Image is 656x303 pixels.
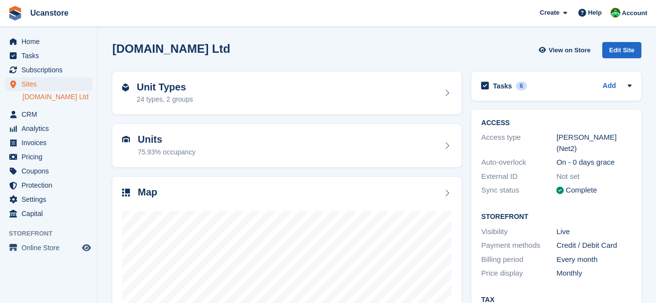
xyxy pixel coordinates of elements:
[540,8,559,18] span: Create
[602,42,641,58] div: Edit Site
[481,254,556,265] div: Billing period
[138,187,157,198] h2: Map
[481,213,632,221] h2: Storefront
[481,132,556,154] div: Access type
[112,124,462,167] a: Units 75.93% occupancy
[481,119,632,127] h2: ACCESS
[122,189,130,196] img: map-icn-33ee37083ee616e46c38cad1a60f524a97daa1e2b2c8c0bc3eb3415660979fc1.svg
[122,136,130,143] img: unit-icn-7be61d7bf1b0ce9d3e12c5938cc71ed9869f7b940bace4675aadf7bd6d80202e.svg
[588,8,602,18] span: Help
[556,268,632,279] div: Monthly
[603,81,616,92] a: Add
[5,108,92,121] a: menu
[5,193,92,206] a: menu
[21,207,80,220] span: Capital
[611,8,620,18] img: Leanne Tythcott
[122,84,129,91] img: unit-type-icn-2b2737a686de81e16bb02015468b77c625bbabd49415b5ef34ead5e3b44a266d.svg
[556,157,632,168] div: On - 0 days grace
[5,164,92,178] a: menu
[21,122,80,135] span: Analytics
[138,134,195,145] h2: Units
[5,63,92,77] a: menu
[481,226,556,238] div: Visibility
[481,268,556,279] div: Price display
[5,122,92,135] a: menu
[622,8,647,18] span: Account
[8,6,22,21] img: stora-icon-8386f47178a22dfd0bd8f6a31ec36ba5ce8667c1dd55bd0f319d3a0aa187defe.svg
[5,150,92,164] a: menu
[21,178,80,192] span: Protection
[21,193,80,206] span: Settings
[21,35,80,48] span: Home
[481,157,556,168] div: Auto-overlock
[516,82,527,90] div: 6
[21,108,80,121] span: CRM
[5,35,92,48] a: menu
[21,77,80,91] span: Sites
[481,171,556,182] div: External ID
[5,207,92,220] a: menu
[21,63,80,77] span: Subscriptions
[5,241,92,255] a: menu
[22,92,92,102] a: [DOMAIN_NAME] Ltd
[556,226,632,238] div: Live
[5,178,92,192] a: menu
[21,241,80,255] span: Online Store
[5,136,92,150] a: menu
[556,254,632,265] div: Every month
[566,185,597,196] div: Complete
[137,94,193,105] div: 24 types, 2 groups
[537,42,594,58] a: View on Store
[5,77,92,91] a: menu
[556,132,632,154] div: [PERSON_NAME] (Net2)
[602,42,641,62] a: Edit Site
[5,49,92,63] a: menu
[21,164,80,178] span: Coupons
[21,49,80,63] span: Tasks
[549,45,591,55] span: View on Store
[481,240,556,251] div: Payment methods
[137,82,193,93] h2: Unit Types
[138,147,195,157] div: 75.93% occupancy
[21,136,80,150] span: Invoices
[493,82,512,90] h2: Tasks
[9,229,97,238] span: Storefront
[21,150,80,164] span: Pricing
[81,242,92,254] a: Preview store
[556,240,632,251] div: Credit / Debit Card
[112,42,230,55] h2: [DOMAIN_NAME] Ltd
[556,171,632,182] div: Not set
[112,72,462,115] a: Unit Types 24 types, 2 groups
[481,185,556,196] div: Sync status
[26,5,72,21] a: Ucanstore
